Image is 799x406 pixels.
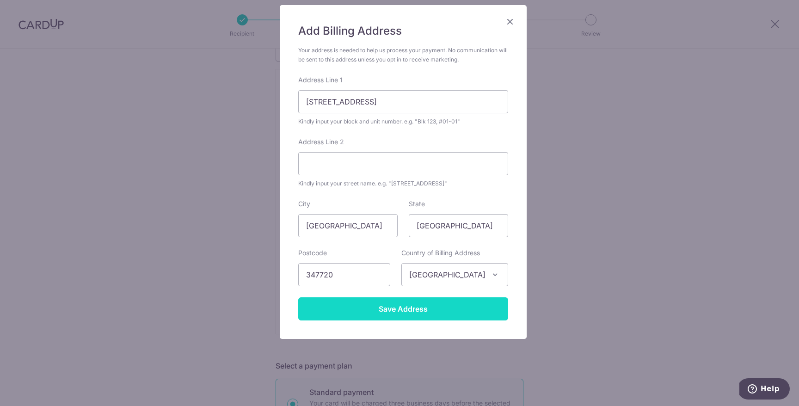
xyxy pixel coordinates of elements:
span: Singapore [402,264,508,286]
label: Country of Billing Address [401,248,480,258]
label: City [298,199,310,209]
label: State [409,199,425,209]
span: Singapore [401,263,508,286]
iframe: Opens a widget where you can find more information [739,378,790,401]
div: Your address is needed to help us process your payment. No communication will be sent to this add... [298,46,508,64]
label: Address Line 2 [298,137,344,147]
div: Kindly input your street name. e.g. "[STREET_ADDRESS]" [298,179,508,188]
label: Postcode [298,248,327,258]
div: Kindly input your block and unit number. e.g. "Blk 123, #01-01" [298,117,508,126]
input: Save Address [298,297,508,320]
label: Address Line 1 [298,75,343,85]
